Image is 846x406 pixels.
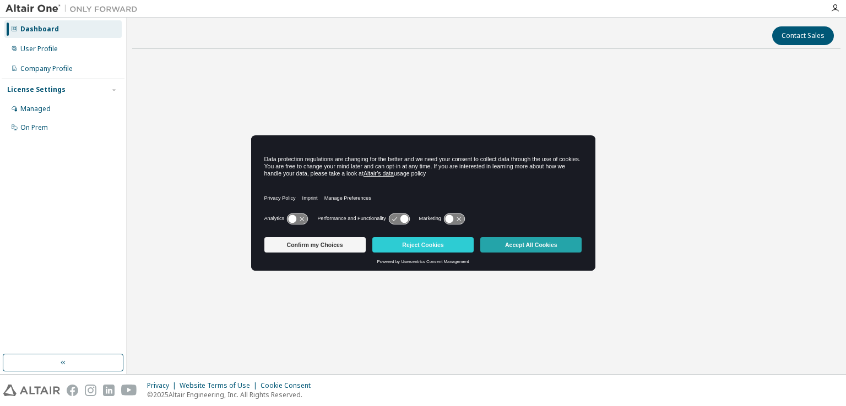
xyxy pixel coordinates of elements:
img: facebook.svg [67,385,78,396]
div: Website Terms of Use [180,381,261,390]
div: Managed [20,105,51,113]
div: On Prem [20,123,48,132]
div: Privacy [147,381,180,390]
p: © 2025 Altair Engineering, Inc. All Rights Reserved. [147,390,317,399]
img: Altair One [6,3,143,14]
img: linkedin.svg [103,385,115,396]
div: Cookie Consent [261,381,317,390]
button: Contact Sales [772,26,834,45]
div: User Profile [20,45,58,53]
img: instagram.svg [85,385,96,396]
div: License Settings [7,85,66,94]
img: youtube.svg [121,385,137,396]
div: Company Profile [20,64,73,73]
div: Dashboard [20,25,59,34]
img: altair_logo.svg [3,385,60,396]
